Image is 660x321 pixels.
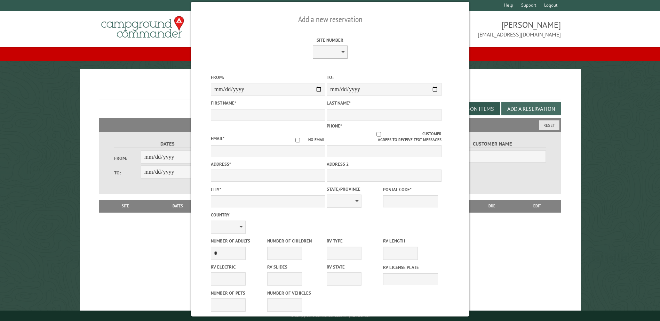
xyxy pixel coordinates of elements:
[210,135,224,141] label: Email
[287,138,308,142] input: No email
[291,313,369,318] small: © Campground Commander LLC. All rights reserved.
[327,131,441,143] label: Customer agrees to receive text messages
[539,120,559,130] button: Reset
[210,74,325,81] label: From:
[327,123,342,129] label: Phone
[210,238,265,244] label: Number of Adults
[327,264,382,270] label: RV State
[327,238,382,244] label: RV Type
[383,264,438,271] label: RV License Plate
[210,13,449,26] h2: Add a new reservation
[440,102,500,115] button: Edit Add-on Items
[210,100,325,106] label: First Name
[335,132,422,137] input: Customer agrees to receive text messages
[267,264,322,270] label: RV Slides
[148,200,208,212] th: Dates
[439,140,546,148] label: Customer Name
[99,118,560,131] h2: Filters
[327,186,382,192] label: State/Province
[210,212,325,218] label: Country
[287,137,325,143] label: No email
[383,238,438,244] label: RV Length
[99,80,560,99] h1: Reservations
[327,74,441,81] label: To:
[210,186,325,193] label: City
[327,100,441,106] label: Last Name
[267,290,322,296] label: Number of Vehicles
[210,161,325,167] label: Address
[501,102,561,115] button: Add a Reservation
[210,264,265,270] label: RV Electric
[210,290,265,296] label: Number of Pets
[267,238,322,244] label: Number of Children
[383,186,438,193] label: Postal Code
[114,140,220,148] label: Dates
[470,200,514,212] th: Due
[103,200,148,212] th: Site
[114,170,141,176] label: To:
[99,14,186,41] img: Campground Commander
[273,37,387,43] label: Site Number
[514,200,561,212] th: Edit
[327,161,441,167] label: Address 2
[114,155,141,162] label: From:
